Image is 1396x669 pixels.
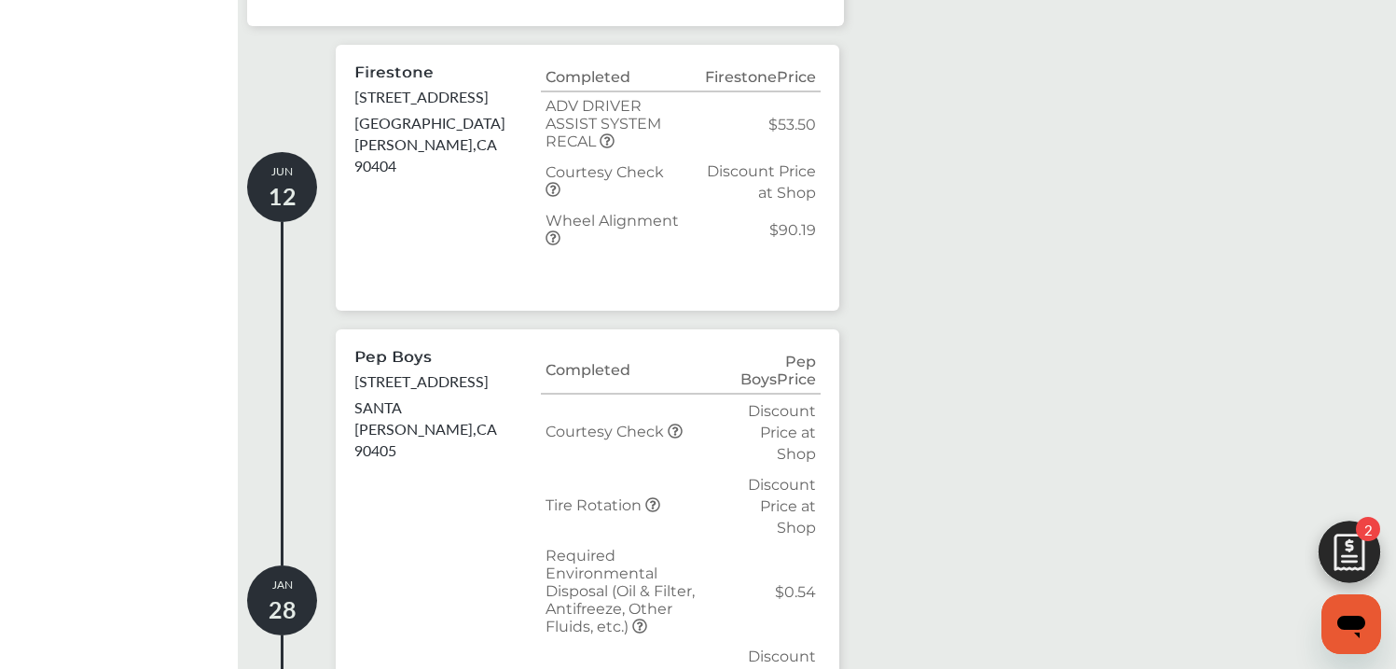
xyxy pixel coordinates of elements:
span: Tire Rotation [546,496,645,514]
span: Courtesy Check [546,163,664,181]
span: $90.19 [769,221,816,239]
th: Completed [541,348,724,394]
th: Completed [541,63,685,91]
span: Required Environmental Disposal (Oil & Filter, Antifreeze, Other Fluids, etc.) [546,547,695,635]
span: 28 [269,592,297,625]
th: Firestone Price [685,63,821,91]
span: Wheel Alignment [546,212,679,230]
p: [GEOGRAPHIC_DATA][PERSON_NAME] , CA 90404 [354,112,541,176]
p: SANTA [PERSON_NAME] , CA 90405 [354,397,541,461]
span: $0.54 [775,583,816,601]
span: $53.50 [768,116,816,133]
span: Courtesy Check [546,423,668,440]
span: 12 [269,179,297,212]
p: [STREET_ADDRESS] [354,86,489,107]
iframe: Button to launch messaging window [1321,594,1381,654]
span: 2 [1356,517,1380,541]
p: Firestone [354,63,434,81]
th: Pep Boys Price [724,348,821,394]
span: ADV DRIVER ASSIST SYSTEM RECAL [546,97,661,150]
img: edit-cartIcon.11d11f9a.svg [1305,512,1394,602]
p: JAN [247,577,317,625]
span: Discount Price at Shop [748,476,816,537]
p: JUN [247,163,317,212]
span: Discount Price at Shop [748,402,816,463]
p: [STREET_ADDRESS] [354,370,489,392]
p: Pep Boys [354,348,432,366]
span: Discount Price at Shop [707,162,816,202]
